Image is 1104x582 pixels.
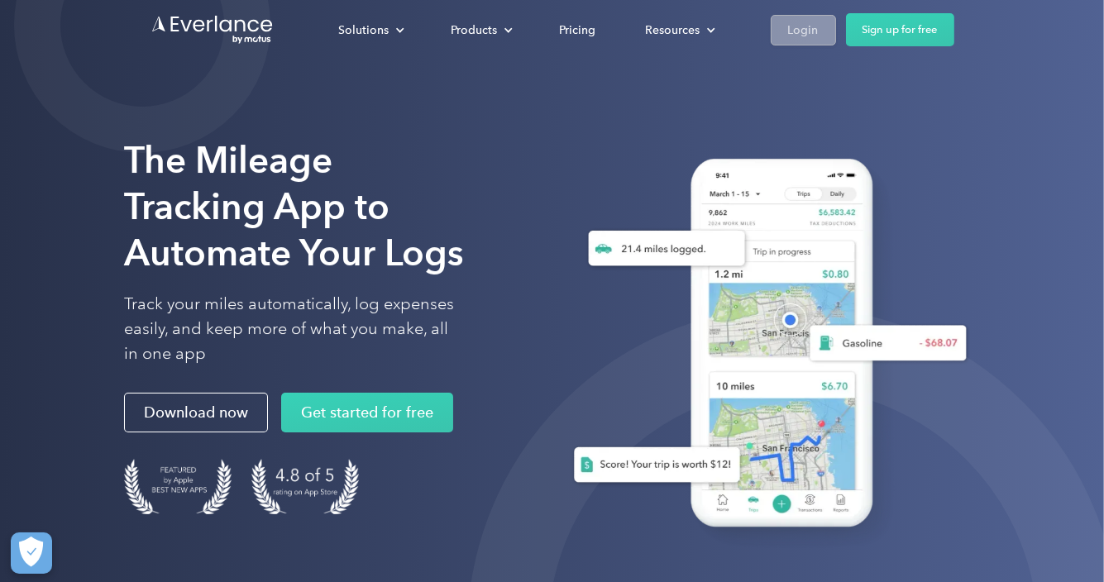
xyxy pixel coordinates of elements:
strong: The Mileage Tracking App to Automate Your Logs [124,138,464,274]
div: Solutions [339,20,390,41]
a: Go to homepage [151,14,275,45]
img: 4.9 out of 5 stars on the app store [251,459,359,514]
p: Track your miles automatically, log expenses easily, and keep more of what you make, all in one app [124,292,455,366]
a: Get started for free [281,393,453,432]
div: Resources [646,20,700,41]
div: Pricing [560,20,596,41]
a: Pricing [543,16,613,45]
div: Login [788,20,819,41]
a: Login [771,15,836,45]
a: Download now [124,393,268,432]
div: Products [435,16,527,45]
div: Resources [629,16,729,45]
button: Cookies Settings [11,532,52,574]
img: Everlance, mileage tracker app, expense tracking app [547,142,980,552]
div: Solutions [323,16,418,45]
img: Badge for Featured by Apple Best New Apps [124,459,232,514]
a: Sign up for free [846,13,954,46]
div: Products [452,20,498,41]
